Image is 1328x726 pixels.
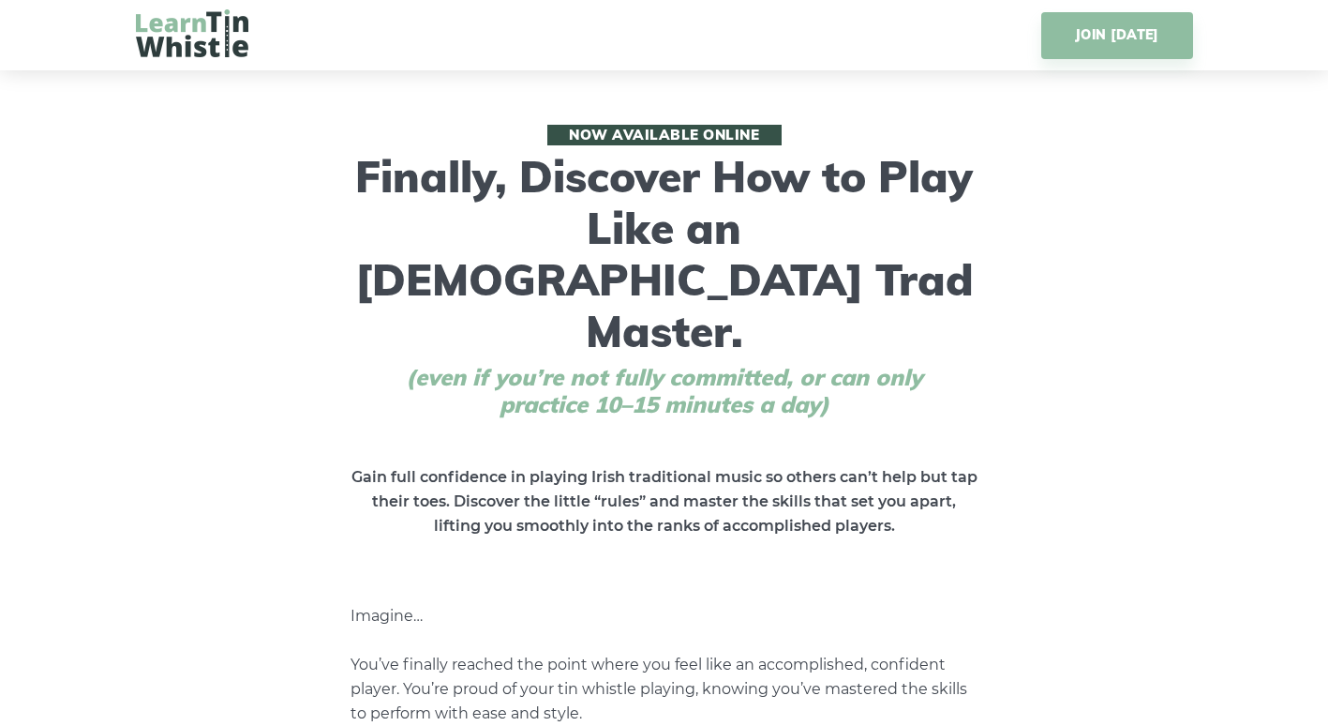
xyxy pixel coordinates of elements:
[351,468,977,535] strong: Gain full confidence in playing Irish traditional music so others can’t help but tap their toes. ...
[341,125,988,418] h1: Finally, Discover How to Play Like an [DEMOGRAPHIC_DATA] Trad Master.
[1041,12,1192,59] a: JOIN [DATE]
[369,364,960,418] span: (even if you’re not fully committed, or can only practice 10–15 minutes a day)
[547,125,782,145] span: Now available online
[136,9,248,57] img: LearnTinWhistle.com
